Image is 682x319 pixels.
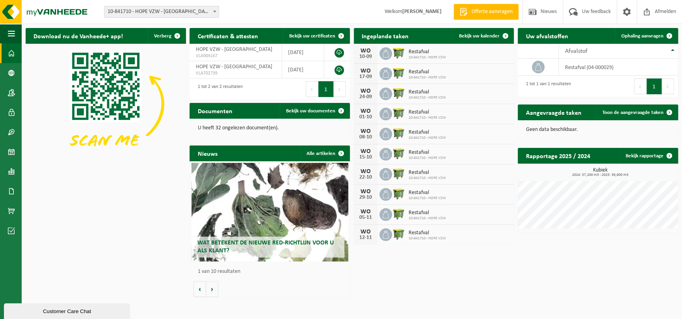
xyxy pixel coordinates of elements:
[282,61,324,78] td: [DATE]
[280,103,349,119] a: Bekijk uw documenten
[190,103,240,118] h2: Documenten
[358,48,374,54] div: WO
[409,236,446,241] span: 10-841710 - HOPE VZW
[392,147,405,160] img: WB-1100-HPE-GN-51
[26,28,131,43] h2: Download nu de Vanheede+ app!
[148,28,185,44] button: Verberg
[358,108,374,114] div: WO
[154,34,171,39] span: Verberg
[358,68,374,74] div: WO
[621,34,663,39] span: Ophaling aanvragen
[453,4,518,20] a: Offerte aanvragen
[409,89,446,95] span: Restafval
[358,114,374,120] div: 01-10
[662,78,674,94] button: Next
[358,215,374,220] div: 05-11
[518,28,576,43] h2: Uw afvalstoffen
[634,78,647,94] button: Previous
[354,28,416,43] h2: Ingeplande taken
[4,302,132,319] iframe: chat widget
[565,48,587,54] span: Afvalstof
[358,235,374,241] div: 12-11
[358,128,374,134] div: WO
[191,163,348,261] a: Wat betekent de nieuwe RED-richtlijn voor u als klant?
[596,104,677,120] a: Toon de aangevraagde taken
[615,28,677,44] a: Ophaling aanvragen
[452,28,513,44] a: Bekijk uw kalender
[409,196,446,201] span: 10-841710 - HOPE VZW
[409,149,446,156] span: Restafval
[409,216,446,221] span: 10-841710 - HOPE VZW
[358,195,374,200] div: 29-10
[392,167,405,180] img: WB-1100-HPE-GN-51
[409,210,446,216] span: Restafval
[409,190,446,196] span: Restafval
[300,146,349,161] a: Alle artikelen
[409,109,446,116] span: Restafval
[392,227,405,241] img: WB-1100-HPE-GN-51
[409,170,446,176] span: Restafval
[522,168,678,177] h3: Kubiek
[619,148,677,164] a: Bekijk rapportage
[26,44,186,164] img: Download de VHEPlus App
[193,281,206,297] button: Vorige
[358,54,374,60] div: 10-09
[358,168,374,175] div: WO
[358,229,374,235] div: WO
[289,34,335,39] span: Bekijk uw certificaten
[318,81,334,97] button: 1
[402,9,442,15] strong: [PERSON_NAME]
[195,47,272,52] span: HOPE VZW - [GEOGRAPHIC_DATA]
[392,127,405,140] img: WB-1100-HPE-GN-51
[358,148,374,155] div: WO
[409,116,446,120] span: 10-841710 - HOPE VZW
[409,75,446,80] span: 10-841710 - HOPE VZW
[358,134,374,140] div: 08-10
[392,46,405,60] img: WB-1100-HPE-GN-51
[195,64,272,70] span: HOPE VZW - [GEOGRAPHIC_DATA]
[195,53,276,59] span: VLA904167
[392,207,405,220] img: WB-1100-HPE-GN-51
[392,187,405,200] img: WB-1100-HPE-GN-51
[104,6,219,18] span: 10-841710 - HOPE VZW - GERAARDSBERGEN
[197,125,342,131] p: U heeft 32 ongelezen document(en).
[409,230,446,236] span: Restafval
[104,6,219,17] span: 10-841710 - HOPE VZW - GERAARDSBERGEN
[358,209,374,215] div: WO
[206,281,218,297] button: Volgende
[518,148,598,163] h2: Rapportage 2025 / 2024
[409,55,446,60] span: 10-841710 - HOPE VZW
[334,81,346,97] button: Next
[392,86,405,100] img: WB-1100-HPE-GN-51
[459,34,499,39] span: Bekijk uw kalender
[522,173,678,177] span: 2024: 57,200 m3 - 2025: 39,600 m3
[358,175,374,180] div: 22-10
[197,240,334,254] span: Wat betekent de nieuwe RED-richtlijn voor u als klant?
[409,176,446,181] span: 10-841710 - HOPE VZW
[392,106,405,120] img: WB-1100-HPE-GN-51
[522,78,571,95] div: 1 tot 1 van 1 resultaten
[409,95,446,100] span: 10-841710 - HOPE VZW
[358,188,374,195] div: WO
[409,136,446,140] span: 10-841710 - HOPE VZW
[409,129,446,136] span: Restafval
[197,269,346,274] p: 1 van 10 resultaten
[409,156,446,160] span: 10-841710 - HOPE VZW
[358,88,374,94] div: WO
[193,80,242,98] div: 1 tot 2 van 2 resultaten
[602,110,663,115] span: Toon de aangevraagde taken
[282,44,324,61] td: [DATE]
[526,127,670,132] p: Geen data beschikbaar.
[409,49,446,55] span: Restafval
[518,104,589,120] h2: Aangevraagde taken
[647,78,662,94] button: 1
[470,8,515,16] span: Offerte aanvragen
[409,69,446,75] span: Restafval
[358,94,374,100] div: 24-09
[190,146,225,161] h2: Nieuws
[306,81,318,97] button: Previous
[286,108,335,114] span: Bekijk uw documenten
[190,28,266,43] h2: Certificaten & attesten
[392,66,405,80] img: WB-1100-HPE-GN-51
